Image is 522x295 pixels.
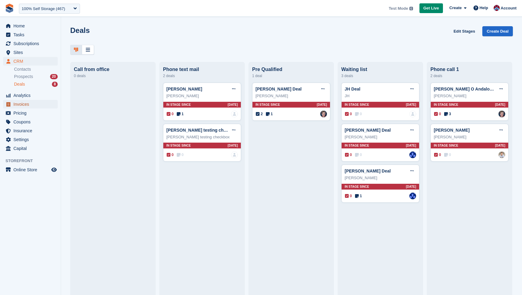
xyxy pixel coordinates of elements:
a: menu [3,118,58,126]
div: 2 deals [163,72,241,80]
span: Get Live [423,5,439,11]
span: 0 [167,111,174,117]
div: 2 deals [430,72,509,80]
img: Steven [320,111,327,117]
div: [PERSON_NAME] [166,93,238,99]
span: In stage since [434,102,458,107]
span: [DATE] [228,102,238,107]
a: Preview store [50,166,58,173]
div: [PERSON_NAME] [434,93,505,99]
div: 8 [52,82,58,87]
span: Insurance [13,126,50,135]
a: [PERSON_NAME] [166,87,202,91]
img: David Hughes [494,5,500,11]
span: Storefront [5,158,61,164]
a: menu [3,57,58,66]
a: Get Live [419,3,443,13]
a: [PERSON_NAME] Deal [256,87,302,91]
span: In stage since [166,102,191,107]
a: [PERSON_NAME] O Andalous Deal [434,87,505,91]
div: [PERSON_NAME] [256,93,327,99]
a: menu [3,100,58,108]
a: JH Deal [345,87,360,91]
a: [PERSON_NAME] Deal [345,128,391,133]
span: 1 [355,193,362,199]
span: In stage since [256,102,280,107]
span: Settings [13,135,50,144]
a: Deals 8 [14,81,58,87]
span: In stage since [166,143,191,148]
span: [DATE] [317,102,327,107]
span: Subscriptions [13,39,50,48]
span: In stage since [345,143,369,148]
img: deal-assignee-blank [231,151,238,158]
span: 0 [345,193,352,199]
a: [PERSON_NAME] [434,128,469,133]
img: Steven [498,111,505,117]
span: In stage since [434,143,458,148]
img: Phil McClure [409,193,416,199]
div: JH [345,93,416,99]
div: 3 deals [341,72,419,80]
div: Pre Qualified [252,67,330,72]
div: 20 [50,74,58,79]
span: [DATE] [406,143,416,148]
a: Contacts [14,66,58,72]
div: 100% Self Storage (467) [22,6,65,12]
a: Create Deal [482,26,513,36]
span: Online Store [13,165,50,174]
a: Prospects 20 [14,73,58,80]
div: Phone text mail [163,67,241,72]
div: Waiting list [341,67,419,72]
div: 0 deals [74,72,152,80]
span: Test Mode [389,5,408,12]
span: 0 [177,152,184,158]
div: 1 deal [252,72,330,80]
span: [DATE] [406,184,416,189]
span: Coupons [13,118,50,126]
a: menu [3,109,58,117]
span: [DATE] [495,102,505,107]
span: Home [13,22,50,30]
div: [PERSON_NAME] [345,175,416,181]
a: menu [3,126,58,135]
span: Tasks [13,30,50,39]
span: 0 [167,152,174,158]
a: menu [3,48,58,57]
span: 0 [345,152,352,158]
span: 0 [355,111,362,117]
span: Pricing [13,109,50,117]
span: Prospects [14,74,33,80]
span: 3 [444,111,451,117]
img: deal-assignee-blank [231,111,238,117]
img: stora-icon-8386f47178a22dfd0bd8f6a31ec36ba5ce8667c1dd55bd0f319d3a0aa187defe.svg [5,4,14,13]
span: Capital [13,144,50,153]
img: Phil McClure [409,151,416,158]
a: menu [3,30,58,39]
div: Phone call 1 [430,67,509,72]
h1: Deals [70,26,90,34]
span: 0 [444,152,451,158]
span: [DATE] [228,143,238,148]
a: menu [3,165,58,174]
span: 2 [256,111,263,117]
a: menu [3,135,58,144]
a: menu [3,91,58,100]
a: menu [3,144,58,153]
span: Invoices [13,100,50,108]
span: CRM [13,57,50,66]
div: [PERSON_NAME] testing checkbox [166,134,238,140]
span: Analytics [13,91,50,100]
span: 1 [266,111,273,117]
span: 0 [355,152,362,158]
span: [DATE] [406,102,416,107]
span: Deals [14,81,25,87]
span: 0 [345,111,352,117]
span: Help [480,5,488,11]
img: icon-info-grey-7440780725fd019a000dd9b08b2336e03edf1995a4989e88bcd33f0948082b44.svg [409,7,413,10]
span: Sites [13,48,50,57]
